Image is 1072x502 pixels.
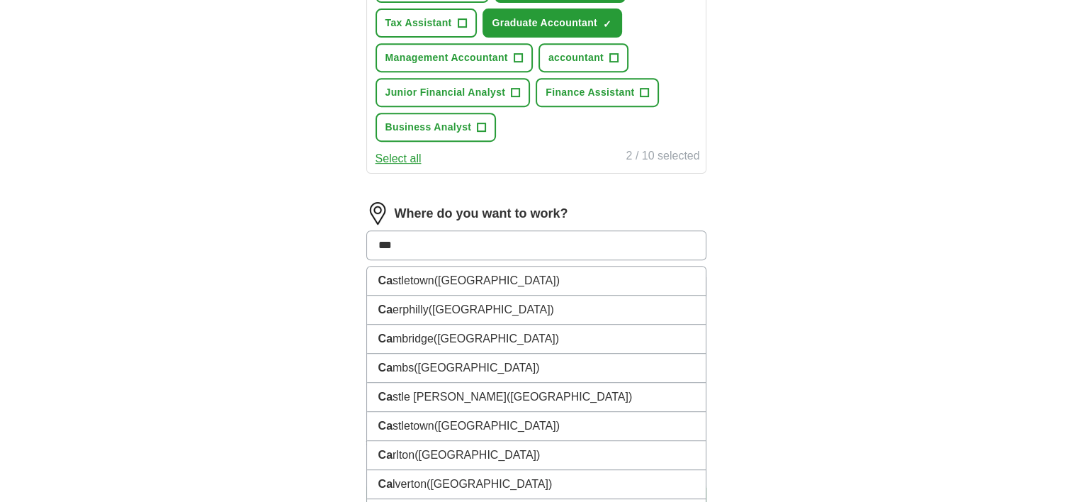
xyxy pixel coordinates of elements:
span: ([GEOGRAPHIC_DATA]) [507,391,632,403]
li: erphilly [367,296,706,325]
li: mbridge [367,325,706,354]
strong: Ca [378,391,393,403]
strong: Ca [378,362,393,374]
img: location.png [366,202,389,225]
div: 2 / 10 selected [626,147,699,167]
span: ([GEOGRAPHIC_DATA]) [434,274,560,286]
span: Junior Financial Analyst [385,85,506,100]
strong: Ca [378,333,393,345]
span: Tax Assistant [385,16,452,30]
button: accountant [538,43,628,72]
button: Finance Assistant [536,78,659,107]
strong: Ca [378,478,393,490]
strong: Ca [378,274,393,286]
li: stle [PERSON_NAME] [367,383,706,412]
strong: Ca [378,420,393,432]
button: Business Analyst [376,113,497,142]
button: Management Accountant [376,43,533,72]
li: stletown [367,267,706,296]
span: ([GEOGRAPHIC_DATA]) [434,333,559,345]
span: ([GEOGRAPHIC_DATA]) [414,449,540,461]
li: lverton [367,470,706,499]
span: Graduate Accountant [492,16,597,30]
li: rlton [367,441,706,470]
span: ([GEOGRAPHIC_DATA]) [434,420,560,432]
button: Select all [376,150,422,167]
span: ✓ [603,18,611,30]
strong: Ca [378,303,393,316]
li: mbs [367,354,706,383]
strong: Ca [378,449,393,461]
button: Tax Assistant [376,9,477,38]
span: Management Accountant [385,50,508,65]
button: Graduate Accountant✓ [483,9,622,38]
span: Business Analyst [385,120,472,135]
li: stletown [367,412,706,441]
span: Finance Assistant [546,85,634,100]
label: Where do you want to work? [395,204,568,223]
span: ([GEOGRAPHIC_DATA]) [414,362,539,374]
span: ([GEOGRAPHIC_DATA]) [427,478,552,490]
span: accountant [548,50,604,65]
button: Junior Financial Analyst [376,78,531,107]
span: ([GEOGRAPHIC_DATA]) [429,303,554,316]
